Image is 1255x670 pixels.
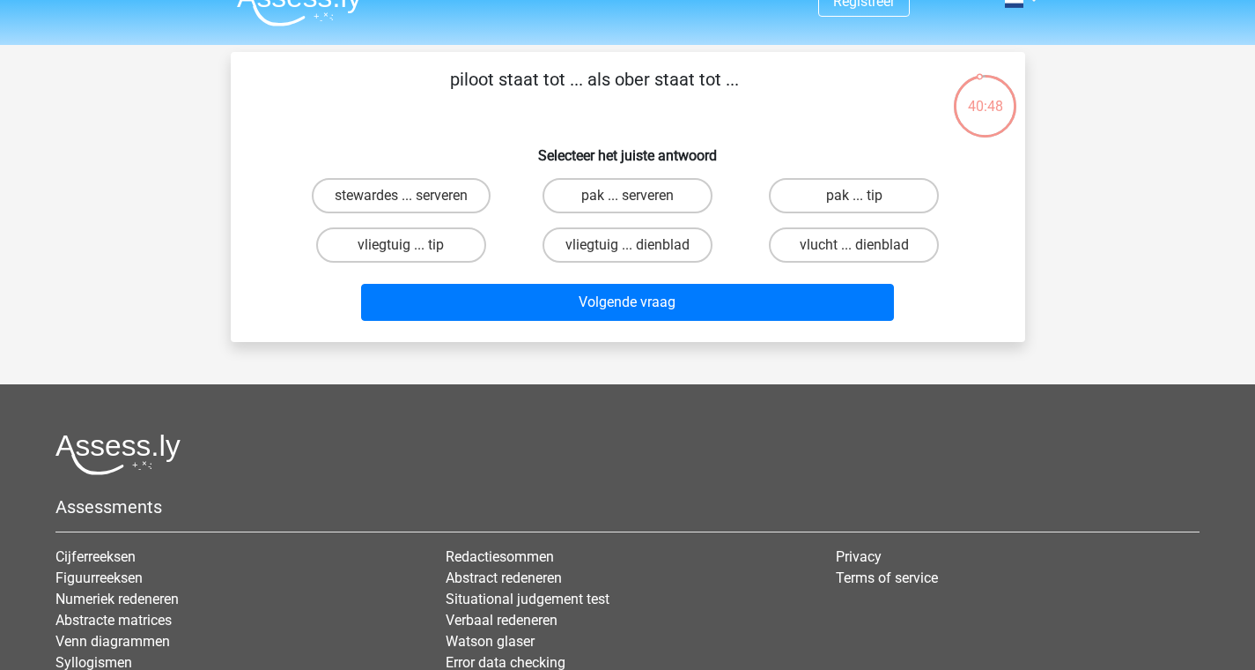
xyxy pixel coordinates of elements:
a: Terms of service [836,569,938,586]
a: Abstracte matrices [55,612,172,629]
h6: Selecteer het juiste antwoord [259,133,997,164]
p: piloot staat tot ... als ober staat tot ... [259,66,931,119]
label: stewardes ... serveren [312,178,491,213]
h5: Assessments [55,496,1200,517]
a: Watson glaser [446,633,535,650]
img: Assessly logo [55,434,181,475]
button: Volgende vraag [361,284,894,321]
label: pak ... serveren [543,178,712,213]
a: Verbaal redeneren [446,612,557,629]
a: Cijferreeksen [55,548,136,565]
a: Privacy [836,548,882,565]
a: Situational judgement test [446,591,609,607]
label: vliegtuig ... dienblad [543,227,712,263]
a: Venn diagrammen [55,633,170,650]
a: Abstract redeneren [446,569,562,586]
label: vlucht ... dienblad [769,227,939,263]
a: Figuurreeksen [55,569,143,586]
a: Numeriek redeneren [55,591,179,607]
label: vliegtuig ... tip [316,227,486,263]
div: 40:48 [952,73,1018,117]
label: pak ... tip [769,178,939,213]
a: Redactiesommen [446,548,554,565]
